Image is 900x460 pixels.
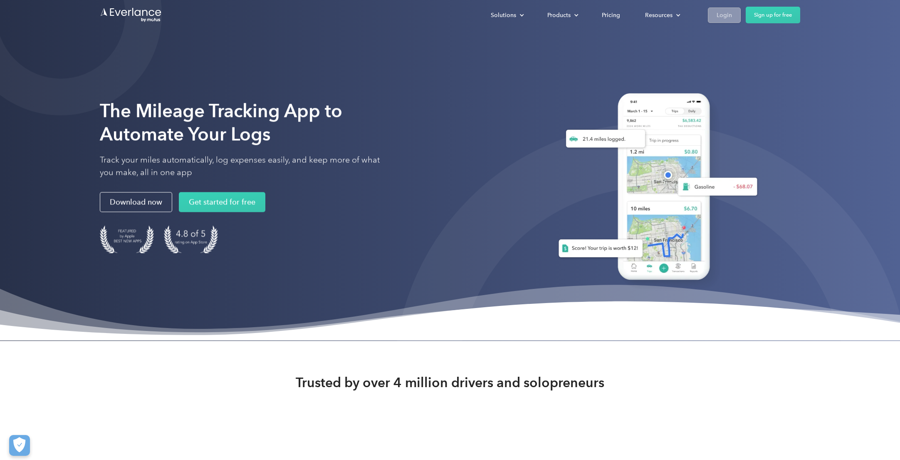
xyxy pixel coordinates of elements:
a: Sign up for free [746,7,800,23]
a: Pricing [593,8,628,22]
div: Login [717,10,732,20]
button: Cookies Settings [9,435,30,456]
div: Solutions [491,10,516,20]
div: Resources [645,10,673,20]
div: Pricing [602,10,620,20]
div: Resources [637,8,687,22]
img: 4.9 out of 5 stars on the app store [164,226,218,254]
img: Everlance, mileage tracker app, expense tracking app [545,85,764,293]
p: Track your miles automatically, log expenses easily, and keep more of what you make, all in one app [100,154,391,179]
div: Solutions [482,8,531,22]
strong: Trusted by over 4 million drivers and solopreneurs [296,374,604,391]
a: Go to homepage [100,7,162,23]
div: Products [539,8,585,22]
a: Get started for free [179,192,265,212]
strong: The Mileage Tracking App to Automate Your Logs [100,100,342,145]
div: Products [547,10,571,20]
img: Badge for Featured by Apple Best New Apps [100,226,154,254]
a: Download now [100,192,172,212]
a: Login [708,7,741,23]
